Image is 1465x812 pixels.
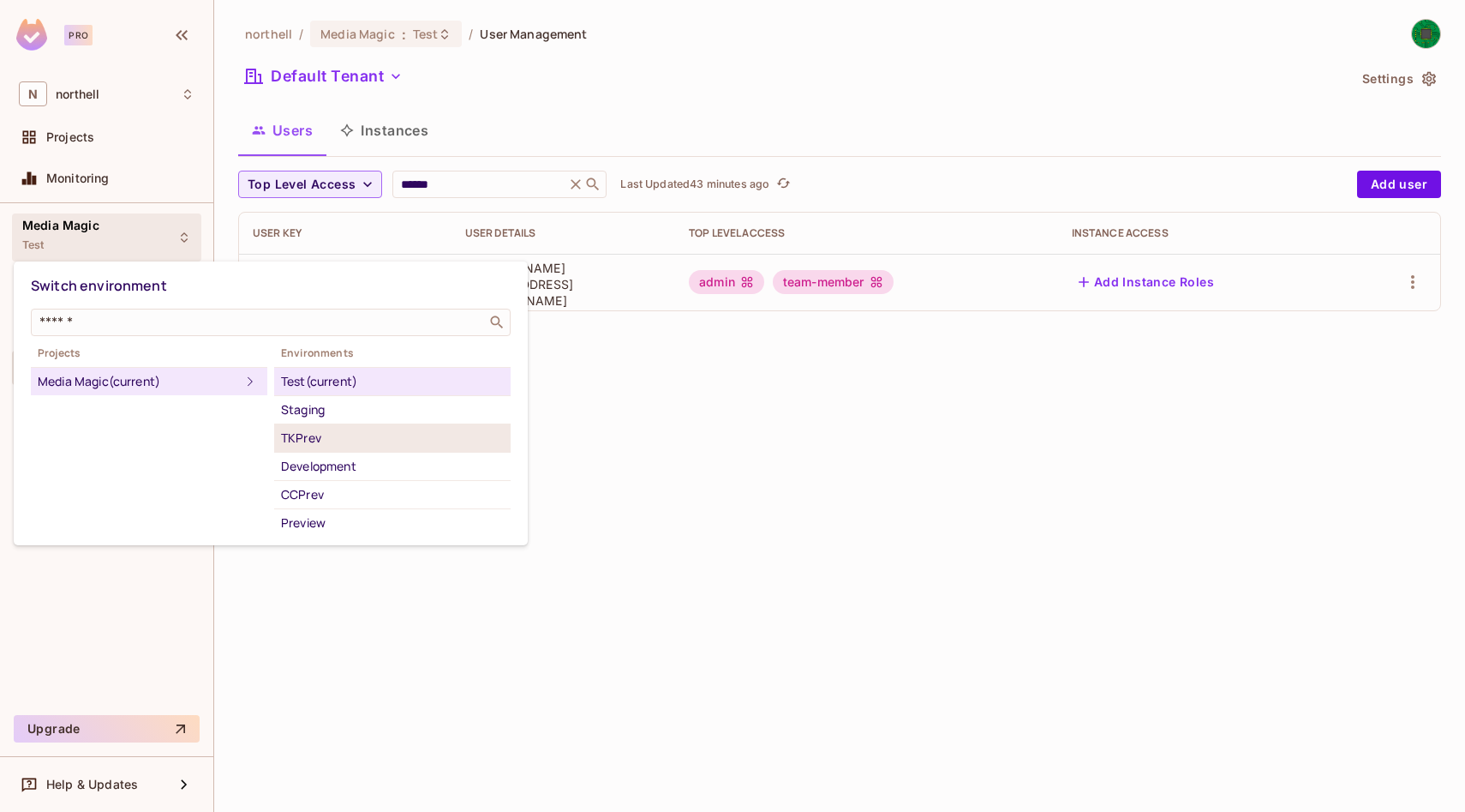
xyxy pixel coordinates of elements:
[31,346,267,360] span: Projects
[281,400,504,420] div: Staging
[281,428,504,448] div: TKPrev
[281,456,504,477] div: Development
[38,371,240,392] div: Media Magic (current)
[281,484,504,505] div: CCPrev
[281,371,504,392] div: Test (current)
[274,346,511,360] span: Environments
[31,276,167,295] span: Switch environment
[281,513,504,533] div: Preview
